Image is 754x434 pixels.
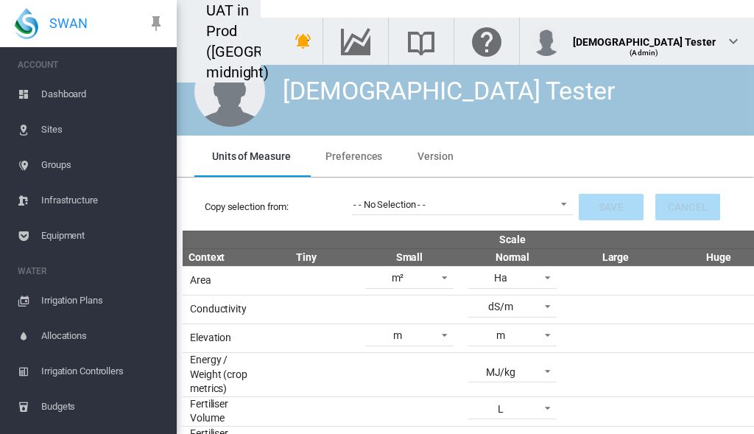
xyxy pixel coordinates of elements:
[392,272,404,284] div: m²
[183,352,255,396] td: Energy / Weight (crop metrics)
[496,329,505,341] div: m
[291,27,320,56] button: icon-menu-down
[532,27,561,56] img: profile.jpg
[579,194,644,220] button: Save
[41,112,165,147] span: Sites
[183,295,255,323] td: Conductivity
[255,248,358,266] th: Tiny
[353,199,426,210] div: - - No Selection - -
[393,329,402,341] div: m
[49,14,88,32] span: SWAN
[494,272,507,284] div: Ha
[283,74,616,109] div: [DEMOGRAPHIC_DATA] Tester
[18,259,165,283] span: WATER
[289,27,318,56] button: icon-bell-ring
[725,32,742,50] md-icon: icon-chevron-down
[41,354,165,389] span: Irrigation Controllers
[183,266,255,295] td: Area
[41,218,165,253] span: Equipment
[564,248,667,266] th: Large
[404,32,439,50] md-icon: Search the knowledge base
[147,15,165,32] md-icon: icon-pin
[41,77,165,112] span: Dashboard
[18,53,165,77] span: ACCOUNT
[15,8,38,39] img: SWAN-Landscape-Logo-Colour-drop.png
[488,301,513,312] div: dS/m
[183,323,255,352] td: Elevation
[205,200,352,214] label: Copy selection from:
[183,396,255,426] td: Fertiliser Volume
[358,248,461,266] th: Small
[338,32,373,50] md-icon: Go to the Data Hub
[41,183,165,218] span: Infrastructure
[41,147,165,183] span: Groups
[194,56,265,127] img: male.jpg
[630,49,658,57] span: (Admin)
[295,32,312,50] md-icon: icon-bell-ring
[655,194,720,220] button: Cancel
[461,248,564,266] th: Normal
[41,283,165,318] span: Irrigation Plans
[183,248,255,266] th: Context
[573,29,716,43] div: [DEMOGRAPHIC_DATA] Tester
[41,389,165,424] span: Budgets
[417,150,453,162] span: Version
[212,150,290,162] span: Units of Measure
[41,318,165,354] span: Allocations
[325,150,382,162] span: Preferences
[469,32,504,50] md-icon: Click here for help
[486,366,516,378] div: MJ/kg
[498,403,504,415] div: L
